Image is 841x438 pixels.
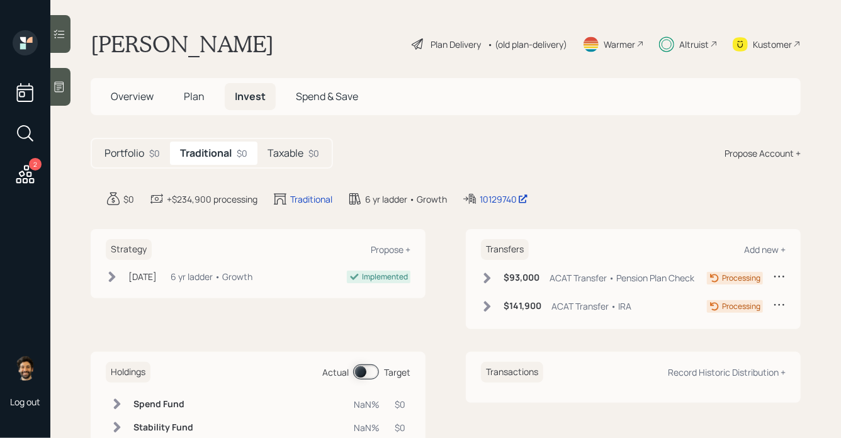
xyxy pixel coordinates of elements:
div: Traditional [290,193,332,206]
h6: Transfers [481,239,529,260]
div: Propose + [371,244,410,255]
div: Log out [10,396,40,408]
h6: Transactions [481,362,543,383]
div: 2 [29,158,42,171]
h6: Spend Fund [133,399,193,410]
h5: Traditional [180,147,232,159]
div: Implemented [362,271,408,283]
div: $0 [308,147,319,160]
div: Processing [722,272,760,284]
div: $0 [149,147,160,160]
h1: [PERSON_NAME] [91,30,274,58]
div: Processing [722,301,760,312]
div: Plan Delivery [431,38,481,51]
div: $0 [395,398,405,411]
h5: Taxable [268,147,303,159]
div: +$234,900 processing [167,193,257,206]
div: 10129740 [480,193,528,206]
div: ACAT Transfer • Pension Plan Check [550,271,694,284]
div: Record Historic Distribution + [668,366,786,378]
h6: Strategy [106,239,152,260]
div: Actual [322,366,349,379]
h6: $93,000 [504,272,539,283]
div: 6 yr ladder • Growth [365,193,447,206]
div: Warmer [604,38,635,51]
div: $0 [395,421,405,434]
div: $0 [123,193,134,206]
span: Invest [235,89,266,103]
h6: $141,900 [504,301,541,312]
h6: Holdings [106,362,150,383]
h5: Portfolio [104,147,144,159]
div: Add new + [744,244,786,255]
div: Target [384,366,410,379]
div: Kustomer [753,38,792,51]
h6: Stability Fund [133,422,193,433]
div: Altruist [679,38,709,51]
div: NaN% [354,421,380,434]
span: Spend & Save [296,89,358,103]
img: eric-schwartz-headshot.png [13,356,38,381]
div: ACAT Transfer • IRA [551,300,631,313]
span: Plan [184,89,205,103]
div: • (old plan-delivery) [487,38,567,51]
div: $0 [237,147,247,160]
div: [DATE] [128,270,157,283]
span: Overview [111,89,154,103]
div: NaN% [354,398,380,411]
div: 6 yr ladder • Growth [171,270,252,283]
div: Propose Account + [725,147,801,160]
